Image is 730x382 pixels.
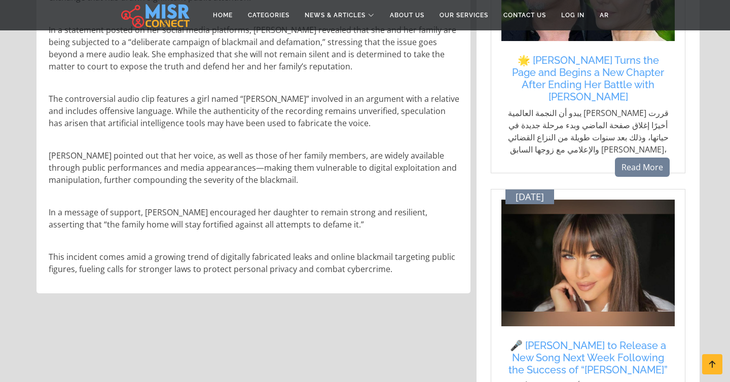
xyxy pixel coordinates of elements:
[496,6,554,25] a: Contact Us
[501,200,675,326] img: ساندي تطرح أغنية جديدة
[297,6,382,25] a: News & Articles
[592,6,616,25] a: AR
[49,149,460,186] p: [PERSON_NAME] pointed out that her voice, as well as those of her family members, are widely avai...
[615,158,670,177] a: Read More
[382,6,432,25] a: About Us
[506,339,670,376] a: 🎤 [PERSON_NAME] to Release a New Song Next Week Following the Success of “[PERSON_NAME]”
[49,206,460,231] p: In a message of support, [PERSON_NAME] encouraged her daughter to remain strong and resilient, as...
[432,6,496,25] a: Our Services
[121,3,189,28] img: main.misr_connect
[305,11,366,20] span: News & Articles
[240,6,297,25] a: Categories
[49,93,460,129] p: The controversial audio clip features a girl named “[PERSON_NAME]” involved in an argument with a...
[516,192,544,203] span: [DATE]
[554,6,592,25] a: Log in
[205,6,240,25] a: Home
[49,251,460,275] p: This incident comes amid a growing trend of digitally fabricated leaks and online blackmail targe...
[49,24,460,72] p: In a statement posted on her social media platforms, [PERSON_NAME] revealed that she and her fami...
[506,54,670,103] a: 🌟 [PERSON_NAME] Turns the Page and Begins a New Chapter After Ending Her Battle with [PERSON_NAME]
[506,107,670,180] p: يبدو أن النجمة العالمية [PERSON_NAME] قررت أخيرًا إغلاق صفحة الماضي وبدء مرحلة جديدة في حياتها، و...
